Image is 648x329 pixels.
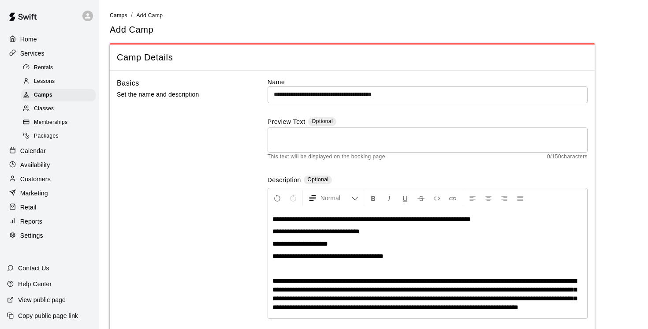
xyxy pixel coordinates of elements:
h5: Add Camp [110,24,153,36]
div: Lessons [21,75,96,88]
h6: Basics [117,78,139,89]
button: Right Align [497,190,512,206]
button: Format Underline [398,190,413,206]
span: Camps [110,12,127,19]
p: Services [20,49,45,58]
p: Reports [20,217,42,226]
p: Marketing [20,189,48,198]
a: Rentals [21,61,99,75]
span: 0 / 150 characters [547,153,588,161]
label: Description [268,176,301,186]
label: Name [268,78,588,86]
a: Lessons [21,75,99,88]
p: Customers [20,175,51,183]
label: Preview Text [268,117,305,127]
a: Availability [7,158,92,172]
span: Optional [307,176,328,183]
span: Packages [34,132,59,141]
button: Format Strikethrough [413,190,428,206]
a: Reports [7,215,92,228]
a: Home [7,33,92,46]
button: Undo [270,190,285,206]
span: Optional [312,118,333,124]
span: Lessons [34,77,55,86]
button: Justify Align [513,190,528,206]
span: This text will be displayed on the booking page. [268,153,387,161]
a: Settings [7,229,92,242]
p: Retail [20,203,37,212]
span: Rentals [34,64,53,72]
div: Classes [21,103,96,115]
p: Contact Us [18,264,49,273]
div: Rentals [21,62,96,74]
button: Formatting Options [305,190,362,206]
p: Availability [20,161,50,169]
a: Camps [110,11,127,19]
a: Marketing [7,187,92,200]
button: Format Bold [366,190,381,206]
p: View public page [18,295,66,304]
p: Calendar [20,146,46,155]
span: Camps [34,91,52,100]
span: Normal [320,194,351,202]
button: Insert Link [445,190,460,206]
span: Classes [34,105,54,113]
span: Camp Details [117,52,588,64]
a: Classes [21,102,99,116]
p: Set the name and description [117,89,239,100]
a: Camps [21,89,99,102]
a: Retail [7,201,92,214]
button: Center Align [481,190,496,206]
nav: breadcrumb [110,11,637,20]
a: Memberships [21,116,99,130]
a: Packages [21,130,99,143]
button: Left Align [465,190,480,206]
button: Insert Code [429,190,444,206]
p: Home [20,35,37,44]
p: Help Center [18,280,52,288]
button: Format Italics [382,190,397,206]
button: Redo [286,190,301,206]
a: Calendar [7,144,92,157]
li: / [131,11,133,20]
span: Add Camp [136,12,163,19]
span: Memberships [34,118,67,127]
a: Services [7,47,92,60]
div: Camps [21,89,96,101]
p: Settings [20,231,43,240]
p: Copy public page link [18,311,78,320]
div: Packages [21,130,96,142]
div: Memberships [21,116,96,129]
a: Customers [7,172,92,186]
